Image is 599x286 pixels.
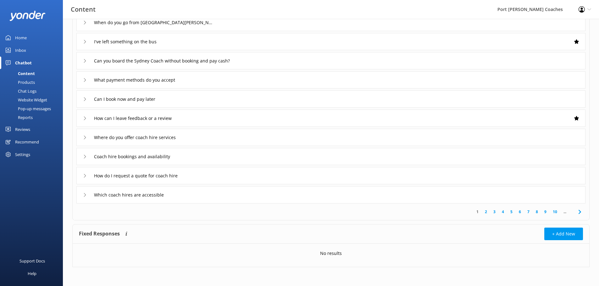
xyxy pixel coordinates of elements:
[79,228,120,240] h4: Fixed Responses
[4,113,33,122] div: Reports
[550,209,560,215] a: 10
[4,104,63,113] a: Pop-up messages
[516,209,524,215] a: 6
[482,209,490,215] a: 2
[4,113,63,122] a: Reports
[507,209,516,215] a: 5
[19,255,45,267] div: Support Docs
[4,78,63,87] a: Products
[4,69,63,78] a: Content
[4,104,51,113] div: Pop-up messages
[4,69,35,78] div: Content
[560,209,569,215] span: ...
[533,209,541,215] a: 8
[4,95,47,104] div: Website Widget
[544,228,583,240] button: + Add New
[28,267,36,280] div: Help
[4,95,63,104] a: Website Widget
[4,87,63,95] a: Chat Logs
[15,44,26,57] div: Inbox
[71,4,96,14] h3: Content
[15,31,27,44] div: Home
[15,123,30,136] div: Reviews
[15,148,30,161] div: Settings
[473,209,482,215] a: 1
[499,209,507,215] a: 4
[4,87,36,95] div: Chat Logs
[4,78,35,87] div: Products
[541,209,550,215] a: 9
[524,209,533,215] a: 7
[15,57,32,69] div: Chatbot
[490,209,499,215] a: 3
[320,250,342,257] p: No results
[15,136,39,148] div: Recommend
[9,11,46,21] img: yonder-white-logo.png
